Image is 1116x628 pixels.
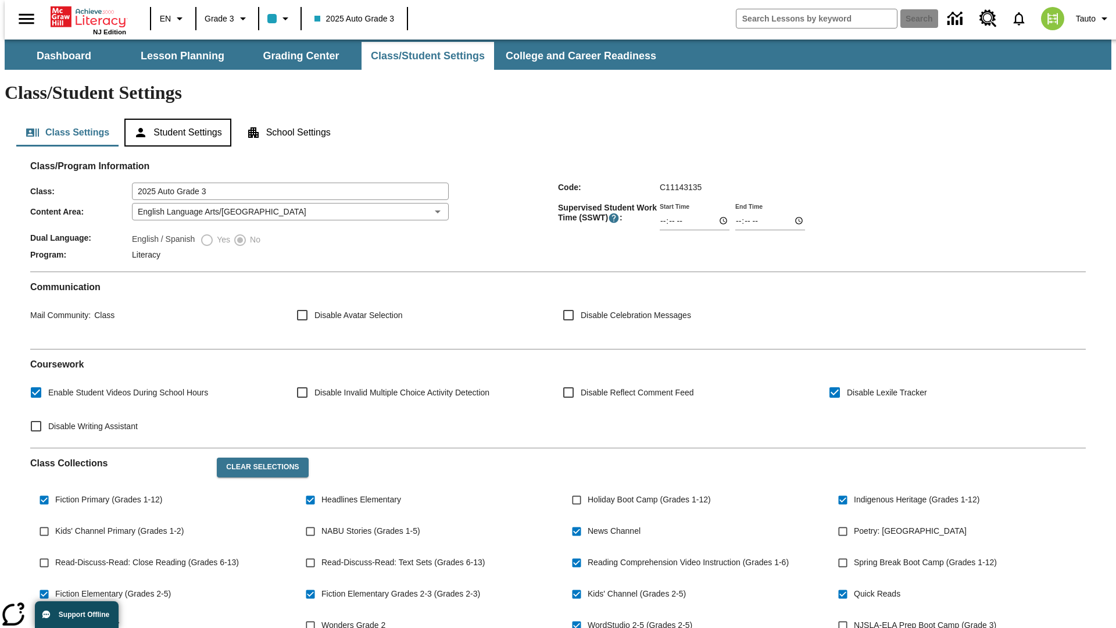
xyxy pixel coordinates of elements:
[5,82,1111,104] h1: Class/Student Settings
[581,387,694,399] span: Disable Reflect Comment Feed
[321,588,480,600] span: Fiction Elementary Grades 2-3 (Grades 2-3)
[1034,3,1071,34] button: Select a new avatar
[35,601,119,628] button: Support Offline
[6,42,122,70] button: Dashboard
[124,119,231,147] button: Student Settings
[55,525,184,537] span: Kids' Channel Primary (Grades 1-2)
[30,172,1086,262] div: Class/Program Information
[1041,7,1064,30] img: avatar image
[91,311,115,320] span: Class
[854,525,967,537] span: Poetry: [GEOGRAPHIC_DATA]
[247,234,260,246] span: No
[362,42,494,70] button: Class/Student Settings
[9,2,44,36] button: Open side menu
[5,40,1111,70] div: SubNavbar
[735,202,763,210] label: End Time
[16,119,119,147] button: Class Settings
[48,420,138,433] span: Disable Writing Assistant
[314,387,489,399] span: Disable Invalid Multiple Choice Activity Detection
[155,8,192,29] button: Language: EN, Select a language
[1071,8,1116,29] button: Profile/Settings
[132,250,160,259] span: Literacy
[496,42,666,70] button: College and Career Readiness
[30,458,208,469] h2: Class Collections
[1004,3,1034,34] a: Notifications
[30,233,132,242] span: Dual Language :
[30,187,132,196] span: Class :
[200,8,255,29] button: Grade: Grade 3, Select a grade
[940,3,972,35] a: Data Center
[854,588,900,600] span: Quick Reads
[558,183,660,192] span: Code :
[205,13,234,25] span: Grade 3
[243,42,359,70] button: Grading Center
[854,556,997,569] span: Spring Break Boot Camp (Grades 1-12)
[30,359,1086,438] div: Coursework
[30,207,132,216] span: Content Area :
[214,234,230,246] span: Yes
[30,359,1086,370] h2: Course work
[588,525,641,537] span: News Channel
[581,309,691,322] span: Disable Celebration Messages
[132,183,449,200] input: Class
[59,611,109,619] span: Support Offline
[588,494,711,506] span: Holiday Boot Camp (Grades 1-12)
[847,387,927,399] span: Disable Lexile Tracker
[55,556,239,569] span: Read-Discuss-Read: Close Reading (Grades 6-13)
[263,8,297,29] button: Class color is light blue. Change class color
[55,588,171,600] span: Fiction Elementary (Grades 2-5)
[30,160,1086,172] h2: Class/Program Information
[237,119,340,147] button: School Settings
[321,556,485,569] span: Read-Discuss-Read: Text Sets (Grades 6-13)
[588,588,686,600] span: Kids' Channel (Grades 2-5)
[736,9,897,28] input: search field
[160,13,171,25] span: EN
[314,309,403,322] span: Disable Avatar Selection
[321,494,401,506] span: Headlines Elementary
[5,42,667,70] div: SubNavbar
[30,250,132,259] span: Program :
[124,42,241,70] button: Lesson Planning
[30,281,1086,292] h2: Communication
[93,28,126,35] span: NJ Edition
[51,4,126,35] div: Home
[132,203,449,220] div: English Language Arts/[GEOGRAPHIC_DATA]
[972,3,1004,34] a: Resource Center, Will open in new tab
[51,5,126,28] a: Home
[660,183,702,192] span: C11143135
[314,13,395,25] span: 2025 Auto Grade 3
[132,233,195,247] label: English / Spanish
[16,119,1100,147] div: Class/Student Settings
[30,281,1086,340] div: Communication
[30,311,91,320] span: Mail Community :
[55,494,162,506] span: Fiction Primary (Grades 1-12)
[608,212,620,224] button: Supervised Student Work Time is the timeframe when students can take LevelSet and when lessons ar...
[854,494,979,506] span: Indigenous Heritage (Grades 1-12)
[660,202,689,210] label: Start Time
[558,203,660,224] span: Supervised Student Work Time (SSWT) :
[588,556,789,569] span: Reading Comprehension Video Instruction (Grades 1-6)
[48,387,208,399] span: Enable Student Videos During School Hours
[1076,13,1096,25] span: Tauto
[321,525,420,537] span: NABU Stories (Grades 1-5)
[217,458,308,477] button: Clear Selections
